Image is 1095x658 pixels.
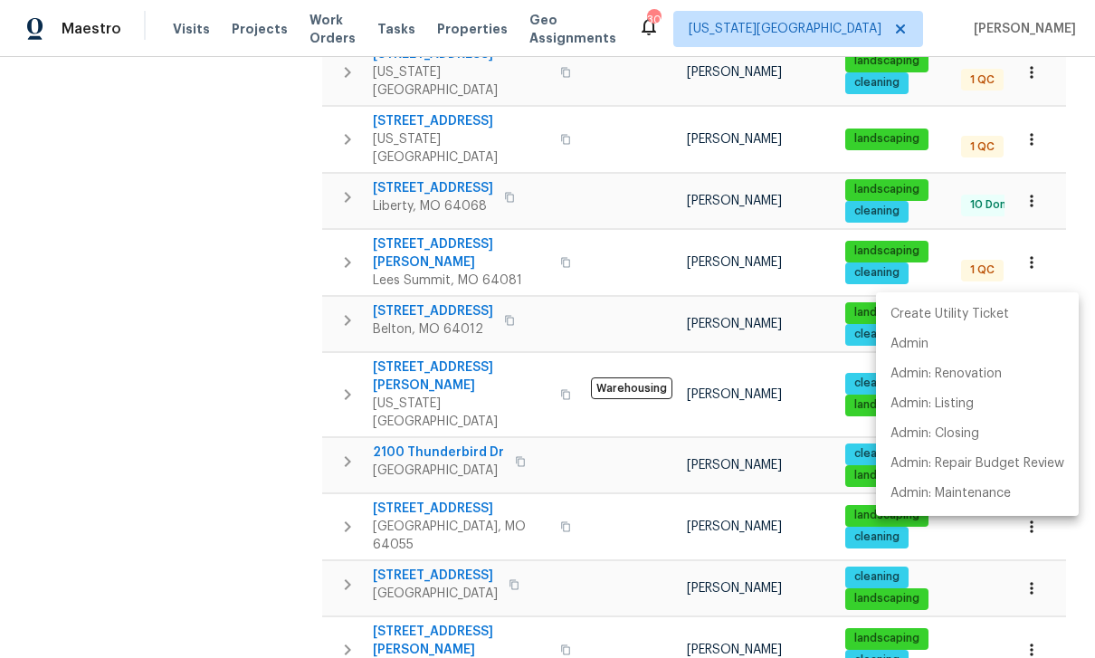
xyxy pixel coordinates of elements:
[890,395,974,414] p: Admin: Listing
[890,365,1002,384] p: Admin: Renovation
[890,424,979,443] p: Admin: Closing
[890,454,1064,473] p: Admin: Repair Budget Review
[890,335,928,354] p: Admin
[890,305,1009,324] p: Create Utility Ticket
[890,484,1011,503] p: Admin: Maintenance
